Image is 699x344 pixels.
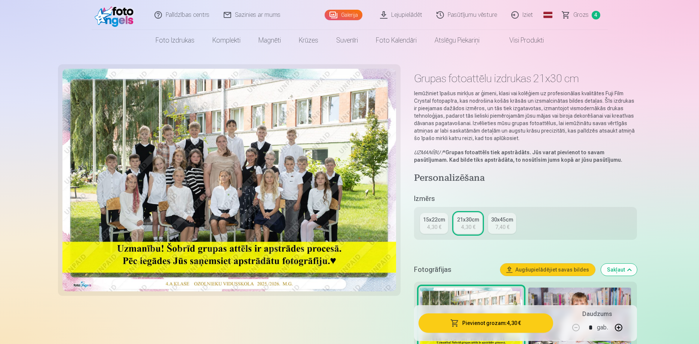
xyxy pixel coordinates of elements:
[488,213,516,234] a: 30x45cm7,40 €
[290,30,327,51] a: Krūzes
[414,193,637,204] h5: Izmērs
[414,90,637,142] p: Iemūžiniet īpašus mirkļus ar ģimeni, klasi vai kolēģiem uz profesionālas kvalitātes Fuji Film Cry...
[457,216,479,223] div: 21x30cm
[414,72,637,85] h1: Grupas fotoattēlu izdrukas 21x30 cm
[500,264,595,276] button: Augšupielādējiet savas bildes
[427,223,441,231] div: 4,30 €
[597,319,608,337] div: gab.
[419,313,553,333] button: Pievienot grozam:4,30 €
[420,213,448,234] a: 15x22cm4,30 €
[423,216,445,223] div: 15x22cm
[491,216,513,223] div: 30x45cm
[414,149,443,155] em: UZMANĪBU !
[461,223,475,231] div: 4,30 €
[414,173,637,185] h4: Personalizēšana
[454,213,482,234] a: 21x30cm4,30 €
[592,11,600,19] span: 4
[367,30,426,51] a: Foto kalendāri
[488,30,553,51] a: Visi produkti
[426,30,488,51] a: Atslēgu piekariņi
[573,10,589,19] span: Grozs
[582,310,612,319] h5: Daudzums
[203,30,249,51] a: Komplekti
[414,149,622,163] strong: Grupas fotoattēls tiek apstrādāts. Jūs varat pievienot to savam pasūtījumam. Kad bilde tiks apstr...
[327,30,367,51] a: Suvenīri
[601,264,637,276] button: Sakļaut
[325,10,362,20] a: Galerija
[249,30,290,51] a: Magnēti
[414,264,494,275] h5: Fotogrāfijas
[495,223,509,231] div: 7,40 €
[147,30,203,51] a: Foto izdrukas
[95,3,138,27] img: /fa1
